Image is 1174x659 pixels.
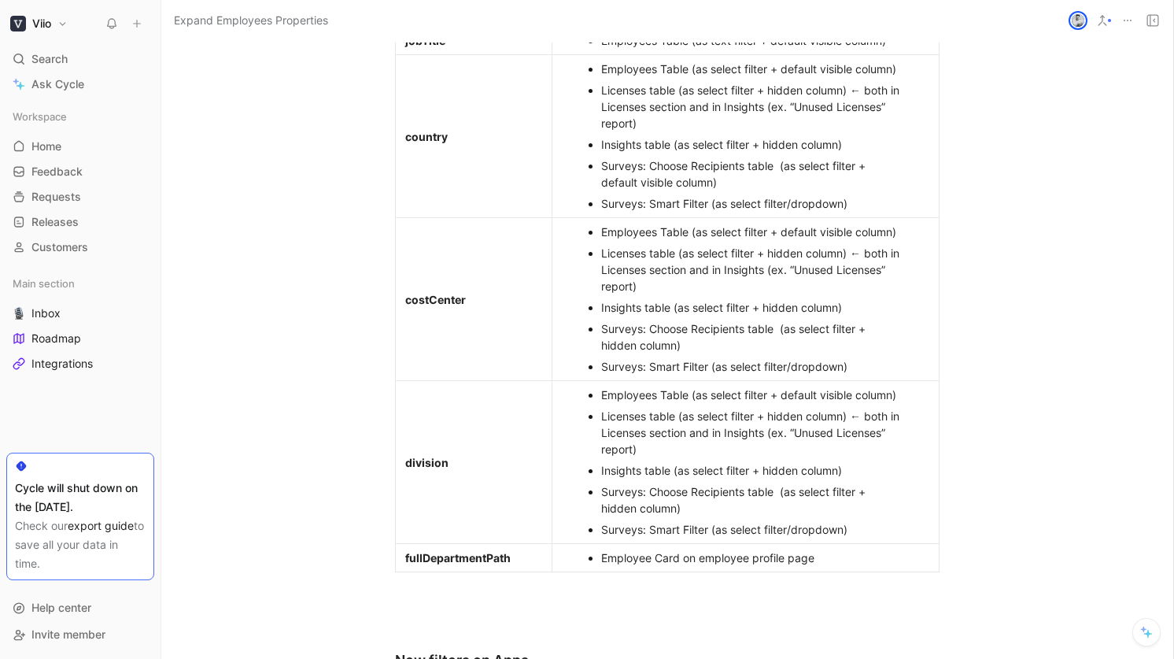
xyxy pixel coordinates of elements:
[601,387,906,403] div: Employees Table (as select filter + default visible column)
[6,72,154,96] a: Ask Cycle
[6,105,154,128] div: Workspace
[13,109,67,124] span: Workspace
[405,293,466,306] strong: costCenter
[601,408,906,457] div: Licenses table (as select filter + hidden column) ← both in Licenses section and in Insights (ex....
[31,628,105,641] span: Invite member
[6,327,154,350] a: Roadmap
[405,456,449,469] strong: division
[13,307,25,320] img: 🎙️
[9,304,28,323] button: 🎙️
[601,136,906,153] div: Insights table (as select filter + hidden column)
[6,272,154,376] div: Main section🎙️InboxRoadmapIntegrations
[405,130,448,143] strong: country
[6,135,154,158] a: Home
[31,164,83,180] span: Feedback
[10,16,26,31] img: Viio
[6,13,72,35] button: ViioViio
[174,11,328,30] span: Expand Employees Properties
[6,235,154,259] a: Customers
[15,516,146,573] div: Check our to save all your data in time.
[1070,13,1086,28] img: avatar
[31,331,81,346] span: Roadmap
[601,245,906,294] div: Licenses table (as select filter + hidden column) ← both in Licenses section and in Insights (ex....
[31,189,81,205] span: Requests
[31,356,93,372] span: Integrations
[405,551,511,565] strong: fullDepartmentPath
[601,299,906,316] div: Insights table (as select filter + hidden column)
[31,139,61,154] span: Home
[601,320,906,354] div: Surveys: Choose Recipients table (as select filter + hidden column)
[6,623,154,646] div: Invite member
[6,185,154,209] a: Requests
[31,50,68,68] span: Search
[601,521,906,538] div: Surveys: Smart Filter (as select filter/dropdown)
[31,601,91,614] span: Help center
[6,272,154,295] div: Main section
[15,479,146,516] div: Cycle will shut down on the [DATE].
[31,75,84,94] span: Ask Cycle
[601,462,906,479] div: Insights table (as select filter + hidden column)
[6,210,154,234] a: Releases
[13,276,75,291] span: Main section
[31,305,61,321] span: Inbox
[601,195,906,212] div: Surveys: Smart Filter (as select filter/dropdown)
[31,214,79,230] span: Releases
[6,352,154,376] a: Integrations
[601,82,906,131] div: Licenses table (as select filter + hidden column) ← both in Licenses section and in Insights (ex....
[601,358,906,375] div: Surveys: Smart Filter (as select filter/dropdown)
[601,483,906,516] div: Surveys: Choose Recipients table (as select filter + hidden column)
[6,160,154,183] a: Feedback
[601,61,906,77] div: Employees Table (as select filter + default visible column)
[31,239,88,255] span: Customers
[6,596,154,620] div: Help center
[601,224,906,240] div: Employees Table (as select filter + default visible column)
[6,302,154,325] a: 🎙️Inbox
[6,47,154,71] div: Search
[601,157,906,191] div: Surveys: Choose Recipients table (as select filter + default visible column)
[32,17,51,31] h1: Viio
[601,550,906,566] div: Employee Card on employee profile page
[68,519,134,532] a: export guide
